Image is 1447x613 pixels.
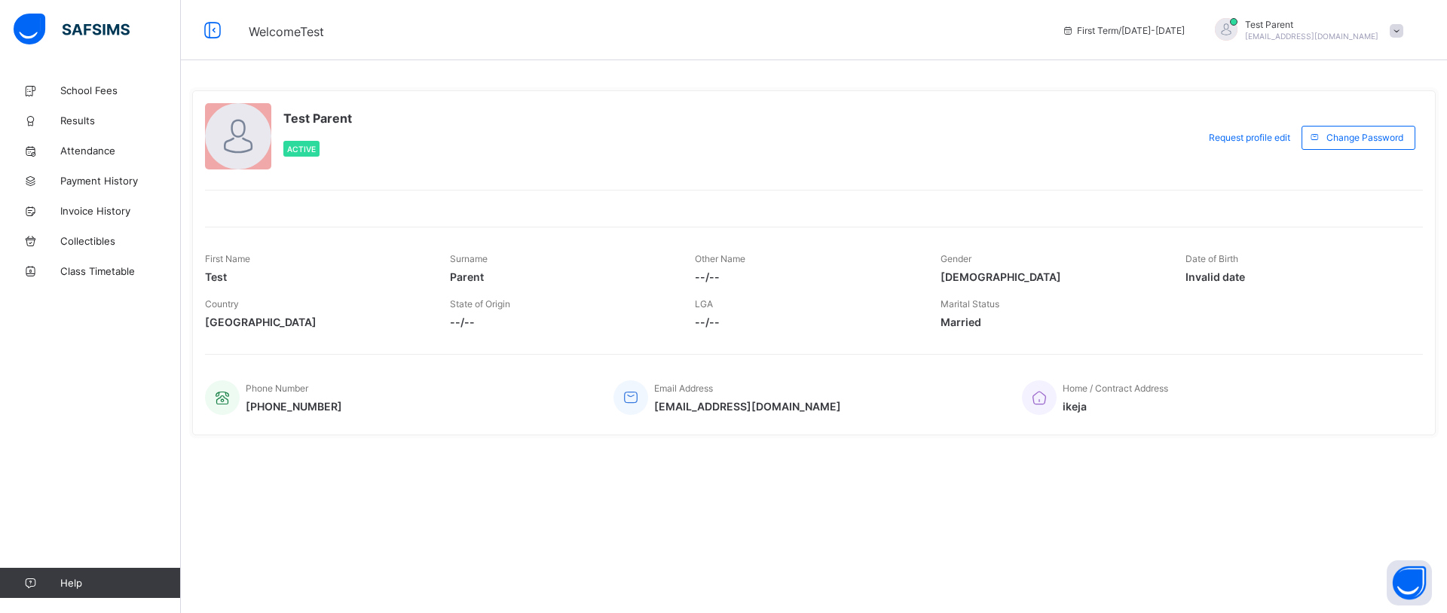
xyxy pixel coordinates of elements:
button: Open asap [1387,560,1432,605]
span: Invalid date [1185,270,1408,283]
span: Gender [941,253,971,264]
span: Marital Status [941,298,999,310]
span: Email Address [654,383,713,394]
span: session/term information [1062,25,1185,36]
span: [PHONE_NUMBER] [246,400,342,413]
span: Payment History [60,175,181,187]
span: [EMAIL_ADDRESS][DOMAIN_NAME] [1245,32,1378,41]
span: Collectibles [60,235,181,247]
span: State of Origin [450,298,510,310]
span: [DEMOGRAPHIC_DATA] [941,270,1163,283]
span: Date of Birth [1185,253,1238,264]
span: Test Parent [283,111,352,126]
span: School Fees [60,84,181,96]
span: Test Parent [1245,19,1378,30]
span: --/-- [450,316,672,328]
span: Attendance [60,145,181,157]
span: Invoice History [60,205,181,217]
span: Home / Contract Address [1063,383,1168,394]
span: Help [60,577,180,589]
span: [EMAIL_ADDRESS][DOMAIN_NAME] [654,400,841,413]
div: TestParent [1200,18,1411,43]
span: Test [205,270,427,283]
span: Results [60,114,181,127]
span: Class Timetable [60,265,181,277]
span: Parent [450,270,672,283]
span: LGA [695,298,713,310]
span: Phone Number [246,383,308,394]
span: --/-- [695,316,917,328]
span: Welcome Test [249,24,324,39]
span: Request profile edit [1209,132,1290,143]
span: ikeja [1063,400,1168,413]
span: First Name [205,253,250,264]
span: Country [205,298,239,310]
img: safsims [14,14,130,45]
span: Surname [450,253,488,264]
span: [GEOGRAPHIC_DATA] [205,316,427,328]
span: Other Name [695,253,745,264]
span: Change Password [1326,132,1403,143]
span: Active [287,145,316,154]
span: Married [941,316,1163,328]
span: --/-- [695,270,917,283]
